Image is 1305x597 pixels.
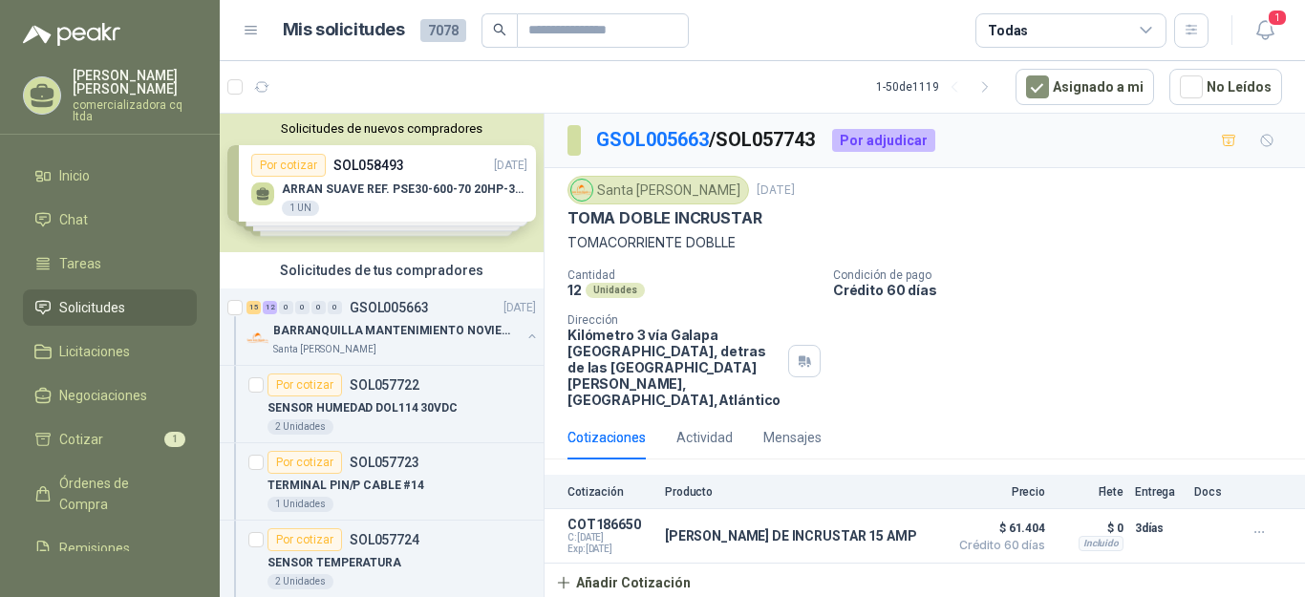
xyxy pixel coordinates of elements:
[267,574,333,589] div: 2 Unidades
[23,158,197,194] a: Inicio
[596,125,817,155] p: / SOL057743
[267,419,333,435] div: 2 Unidades
[1135,485,1183,499] p: Entrega
[567,176,749,204] div: Santa [PERSON_NAME]
[1016,69,1154,105] button: Asignado a mi
[227,121,536,136] button: Solicitudes de nuevos compradores
[832,129,935,152] div: Por adjudicar
[263,301,277,314] div: 12
[567,327,781,408] p: Kilómetro 3 vía Galapa [GEOGRAPHIC_DATA], detras de las [GEOGRAPHIC_DATA][PERSON_NAME], [GEOGRAPH...
[950,517,1045,540] span: $ 61.404
[420,19,466,42] span: 7078
[763,427,822,448] div: Mensajes
[1057,517,1123,540] p: $ 0
[567,532,653,544] span: C: [DATE]
[876,72,1000,102] div: 1 - 50 de 1119
[59,473,179,515] span: Órdenes de Compra
[283,16,405,44] h1: Mis solicitudes
[665,485,938,499] p: Producto
[246,296,540,357] a: 15 12 0 0 0 0 GSOL005663[DATE] Company LogoBARRANQUILLA MANTENIMIENTO NOVIEMBRESanta [PERSON_NAME]
[220,366,544,443] a: Por cotizarSOL057722SENSOR HUMEDAD DOL114 30VDC2 Unidades
[567,517,653,532] p: COT186650
[267,528,342,551] div: Por cotizar
[73,99,197,122] p: comercializadora cq ltda
[665,528,916,544] p: [PERSON_NAME] DE INCRUSTAR 15 AMP
[833,268,1297,282] p: Condición de pago
[567,232,1282,253] p: TOMACORRIENTE DOBLLE
[73,69,197,96] p: [PERSON_NAME] [PERSON_NAME]
[220,443,544,521] a: Por cotizarSOL057723TERMINAL PIN/P CABLE #141 Unidades
[676,427,733,448] div: Actividad
[311,301,326,314] div: 0
[23,530,197,566] a: Remisiones
[571,180,592,201] img: Company Logo
[586,283,645,298] div: Unidades
[279,301,293,314] div: 0
[273,342,376,357] p: Santa [PERSON_NAME]
[220,252,544,288] div: Solicitudes de tus compradores
[267,477,424,495] p: TERMINAL PIN/P CABLE #14
[567,208,761,228] p: TOMA DOBLE INCRUSTAR
[267,373,342,396] div: Por cotizar
[1169,69,1282,105] button: No Leídos
[23,23,120,46] img: Logo peakr
[23,333,197,370] a: Licitaciones
[267,497,333,512] div: 1 Unidades
[1267,9,1288,27] span: 1
[267,399,458,417] p: SENSOR HUMEDAD DOL114 30VDC
[1194,485,1232,499] p: Docs
[988,20,1028,41] div: Todas
[246,327,269,350] img: Company Logo
[350,301,429,314] p: GSOL005663
[273,322,511,340] p: BARRANQUILLA MANTENIMIENTO NOVIEMBRE
[567,268,818,282] p: Cantidad
[59,385,147,406] span: Negociaciones
[1079,536,1123,551] div: Incluido
[350,533,419,546] p: SOL057724
[23,202,197,238] a: Chat
[23,245,197,282] a: Tareas
[350,456,419,469] p: SOL057723
[59,165,90,186] span: Inicio
[267,451,342,474] div: Por cotizar
[1135,517,1183,540] p: 3 días
[59,209,88,230] span: Chat
[1248,13,1282,48] button: 1
[833,282,1297,298] p: Crédito 60 días
[596,128,709,151] a: GSOL005663
[59,429,103,450] span: Cotizar
[59,297,125,318] span: Solicitudes
[23,421,197,458] a: Cotizar1
[220,114,544,252] div: Solicitudes de nuevos compradoresPor cotizarSOL058493[DATE] ARRAN SUAVE REF. PSE30-600-70 20HP-30...
[246,301,261,314] div: 15
[567,485,653,499] p: Cotización
[493,23,506,36] span: search
[350,378,419,392] p: SOL057722
[1057,485,1123,499] p: Flete
[59,341,130,362] span: Licitaciones
[950,540,1045,551] span: Crédito 60 días
[328,301,342,314] div: 0
[267,554,401,572] p: SENSOR TEMPERATURA
[567,313,781,327] p: Dirección
[23,465,197,522] a: Órdenes de Compra
[567,544,653,555] span: Exp: [DATE]
[295,301,310,314] div: 0
[503,299,536,317] p: [DATE]
[59,253,101,274] span: Tareas
[567,427,646,448] div: Cotizaciones
[567,282,582,298] p: 12
[757,181,795,200] p: [DATE]
[59,538,130,559] span: Remisiones
[164,432,185,447] span: 1
[950,485,1045,499] p: Precio
[23,289,197,326] a: Solicitudes
[23,377,197,414] a: Negociaciones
